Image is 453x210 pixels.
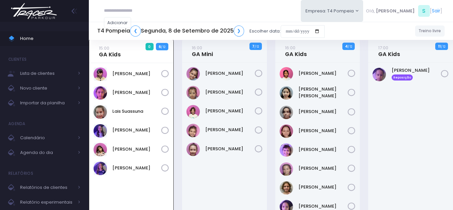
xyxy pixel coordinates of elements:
a: Sair [432,7,440,14]
a: ❯ [234,25,244,37]
img: Naya R. H. Miranda [373,68,386,81]
small: 17:00 [378,45,388,51]
a: [PERSON_NAME] [298,146,348,153]
span: Relatório experimentais [20,198,74,207]
span: Novo cliente [20,84,74,93]
h5: T4 Pompeia Segunda, 8 de Setembro de 2025 [97,25,244,37]
a: Treino livre [415,25,445,37]
small: / 12 [254,45,259,49]
span: Reposição [392,74,413,81]
span: Importar da planilha [20,99,74,107]
a: [PERSON_NAME] [112,165,161,171]
span: Olá, [366,8,375,14]
img: Rafaela Braga [280,181,293,195]
img: Clara Sigolo [280,67,293,81]
small: / 12 [348,45,352,49]
a: 15:00GA Kids [99,45,121,58]
span: Agenda do dia [20,148,74,157]
img: Rafaella Medeiros [186,143,200,156]
a: [PERSON_NAME] [298,108,348,115]
img: Mariana Tamarindo de Souza [186,105,200,118]
a: [PERSON_NAME] [112,127,161,134]
img: Luisa Yen Muller [280,86,293,100]
a: [PERSON_NAME] [298,127,348,134]
span: [PERSON_NAME] [376,8,415,14]
small: 15:00 [99,45,109,51]
small: 16:00 [285,45,295,51]
img: Paolla Guerreiro [280,162,293,176]
small: 16:00 [192,45,202,51]
small: / 12 [161,45,165,49]
span: Home [20,34,80,43]
img: Rosa Widman [94,162,107,175]
img: Lais Suassuna [94,105,107,119]
img: Marina Xidis Cerqueira [280,124,293,138]
span: Relatórios de clientes [20,183,74,192]
strong: 11 [438,44,441,49]
span: S [418,5,430,17]
img: Gabrielly Rosa Teixeira [94,86,107,100]
img: Clarice Lopes [94,67,107,81]
small: / 12 [441,45,445,49]
img: Olivia Tozi [186,124,200,137]
img: Luísa Veludo Uchôa [186,86,200,99]
a: [PERSON_NAME] [205,70,255,77]
a: [PERSON_NAME] [PERSON_NAME] [298,86,348,99]
div: Escolher data: [97,23,325,39]
a: [PERSON_NAME] [205,126,255,133]
strong: 7 [252,44,254,49]
img: Luiza Braz [94,143,107,156]
a: [PERSON_NAME] [112,89,161,96]
span: 0 [146,43,154,50]
a: [PERSON_NAME] Reposição [392,67,441,81]
a: 17:00GA Kids [378,44,400,58]
a: [PERSON_NAME] [298,203,348,210]
a: Lais Suassuna [112,108,161,115]
a: [PERSON_NAME] [112,70,161,77]
strong: 4 [345,44,348,49]
a: [PERSON_NAME] [298,70,348,77]
a: [PERSON_NAME] [205,146,255,152]
a: 16:00GA Kids [285,44,307,58]
a: [PERSON_NAME] [112,146,161,153]
span: Calendário [20,134,74,142]
img: Luiza Lobello Demônaco [280,106,293,119]
span: Lista de clientes [20,69,74,78]
h4: Relatórios [8,167,33,180]
img: Nina Loureiro Andrusyszyn [280,143,293,157]
h4: Agenda [8,117,25,130]
a: [PERSON_NAME] [205,89,255,96]
a: Adicionar [104,17,131,28]
a: 16:00GA Mini [192,44,213,58]
img: Lia Widman [94,124,107,138]
div: [ ] [363,3,445,18]
a: [PERSON_NAME] [298,165,348,172]
a: [PERSON_NAME] [205,108,255,114]
a: [PERSON_NAME] [298,184,348,191]
strong: 6 [159,44,161,49]
img: LARA SHIMABUC [186,67,200,81]
h4: Clientes [8,53,26,66]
